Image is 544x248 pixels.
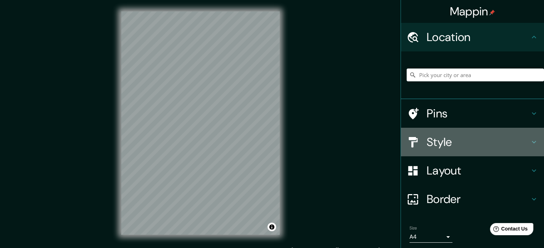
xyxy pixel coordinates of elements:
[410,231,452,243] div: A4
[427,30,530,44] h4: Location
[401,99,544,128] div: Pins
[427,135,530,149] h4: Style
[480,220,536,240] iframe: Help widget launcher
[410,225,417,231] label: Size
[450,4,495,19] h4: Mappin
[268,223,276,231] button: Toggle attribution
[401,156,544,185] div: Layout
[401,23,544,51] div: Location
[427,106,530,121] h4: Pins
[427,163,530,178] h4: Layout
[401,128,544,156] div: Style
[407,69,544,81] input: Pick your city or area
[401,185,544,213] div: Border
[427,192,530,206] h4: Border
[489,10,495,15] img: pin-icon.png
[121,11,280,235] canvas: Map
